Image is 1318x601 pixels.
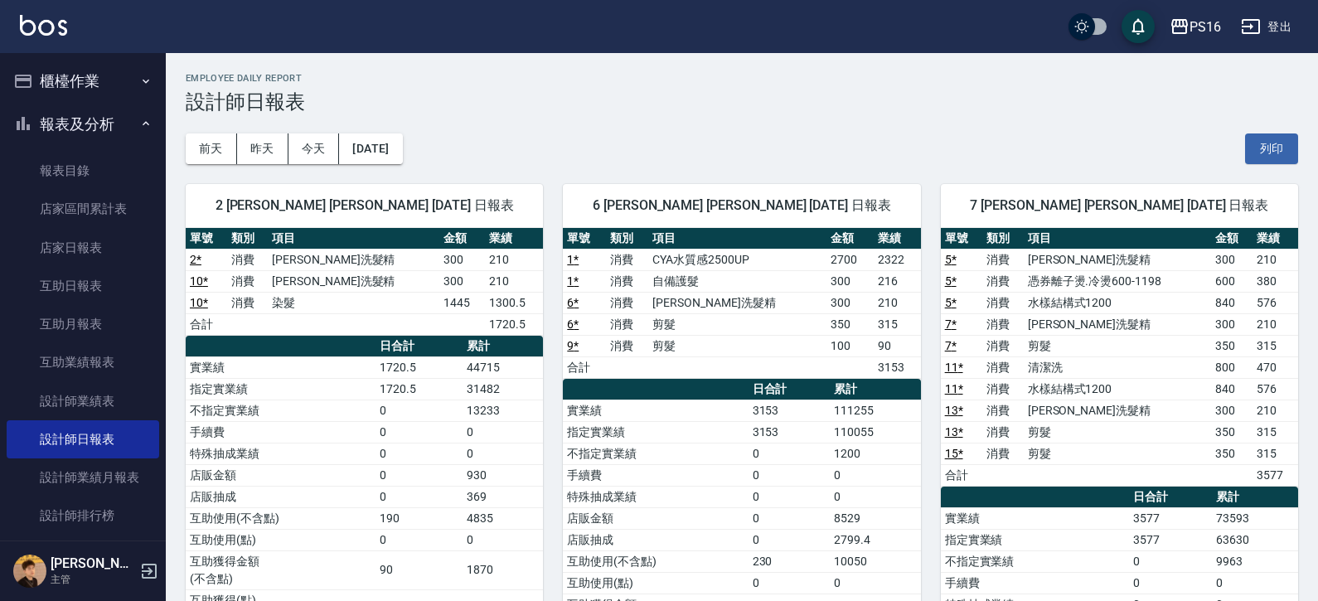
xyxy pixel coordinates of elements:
th: 金額 [1211,228,1253,250]
table: a dense table [186,228,543,336]
td: 0 [376,486,463,507]
a: 互助業績報表 [7,343,159,381]
a: 商品消耗明細 [7,536,159,574]
td: 消費 [227,249,269,270]
td: 消費 [606,313,648,335]
td: 消費 [982,270,1024,292]
td: 350 [826,313,874,335]
td: 剪髮 [648,313,826,335]
td: 特殊抽成業績 [186,443,376,464]
td: 10050 [830,550,921,572]
th: 日合計 [749,379,830,400]
h5: [PERSON_NAME] [51,555,135,572]
td: 互助使用(點) [186,529,376,550]
td: 210 [874,292,921,313]
td: [PERSON_NAME]洗髮精 [268,249,439,270]
div: PS16 [1190,17,1221,37]
td: 3153 [874,356,921,378]
td: 300 [1211,313,1253,335]
th: 日合計 [1129,487,1212,508]
td: 100 [826,335,874,356]
a: 互助月報表 [7,305,159,343]
td: 0 [830,572,921,594]
td: 0 [463,421,543,443]
td: 消費 [982,249,1024,270]
td: 369 [463,486,543,507]
td: 消費 [982,378,1024,400]
img: Logo [20,15,67,36]
button: 今天 [288,133,340,164]
table: a dense table [563,228,920,379]
td: 消費 [606,270,648,292]
td: 0 [749,486,830,507]
a: 店家日報表 [7,229,159,267]
td: 剪髮 [1024,421,1211,443]
th: 金額 [826,228,874,250]
td: 315 [1253,335,1298,356]
th: 項目 [268,228,439,250]
td: 指定實業績 [186,378,376,400]
td: 實業績 [941,507,1129,529]
td: 指定實業績 [941,529,1129,550]
td: 1200 [830,443,921,464]
table: a dense table [941,228,1298,487]
td: 210 [485,270,543,292]
td: 消費 [227,292,269,313]
td: 水樣結構式1200 [1024,378,1211,400]
td: 特殊抽成業績 [563,486,748,507]
td: 剪髮 [1024,335,1211,356]
a: 設計師業績表 [7,382,159,420]
td: 44715 [463,356,543,378]
td: 0 [749,507,830,529]
td: 消費 [982,400,1024,421]
td: 0 [749,443,830,464]
td: 90 [874,335,921,356]
td: 0 [376,400,463,421]
th: 累計 [1212,487,1298,508]
td: 300 [1211,400,1253,421]
th: 項目 [1024,228,1211,250]
td: 2700 [826,249,874,270]
td: [PERSON_NAME]洗髮精 [1024,249,1211,270]
td: 350 [1211,443,1253,464]
button: PS16 [1163,10,1228,44]
td: 110055 [830,421,921,443]
td: 0 [830,486,921,507]
td: 1300.5 [485,292,543,313]
td: 73593 [1212,507,1298,529]
td: 0 [1212,572,1298,594]
td: 消費 [606,292,648,313]
th: 類別 [227,228,269,250]
td: 自備護髮 [648,270,826,292]
button: 櫃檯作業 [7,60,159,103]
td: 店販金額 [563,507,748,529]
p: 主管 [51,572,135,587]
td: [PERSON_NAME]洗髮精 [648,292,826,313]
td: 300 [1211,249,1253,270]
td: 剪髮 [1024,443,1211,464]
td: 210 [1253,400,1298,421]
td: 0 [463,443,543,464]
td: 210 [1253,249,1298,270]
td: 930 [463,464,543,486]
td: 3577 [1129,507,1212,529]
td: 1720.5 [376,356,463,378]
td: 消費 [982,421,1024,443]
button: 列印 [1245,133,1298,164]
td: 0 [376,421,463,443]
td: 互助獲得金額 (不含點) [186,550,376,589]
th: 累計 [830,379,921,400]
span: 2 [PERSON_NAME] [PERSON_NAME] [DATE] 日報表 [206,197,523,214]
td: 0 [749,572,830,594]
td: 210 [485,249,543,270]
td: 手續費 [186,421,376,443]
td: 840 [1211,292,1253,313]
td: 消費 [606,249,648,270]
td: 合計 [186,313,227,335]
td: 1720.5 [376,378,463,400]
td: 31482 [463,378,543,400]
td: 1870 [463,550,543,589]
td: 互助使用(點) [563,572,748,594]
td: [PERSON_NAME]洗髮精 [268,270,439,292]
td: 指定實業績 [563,421,748,443]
